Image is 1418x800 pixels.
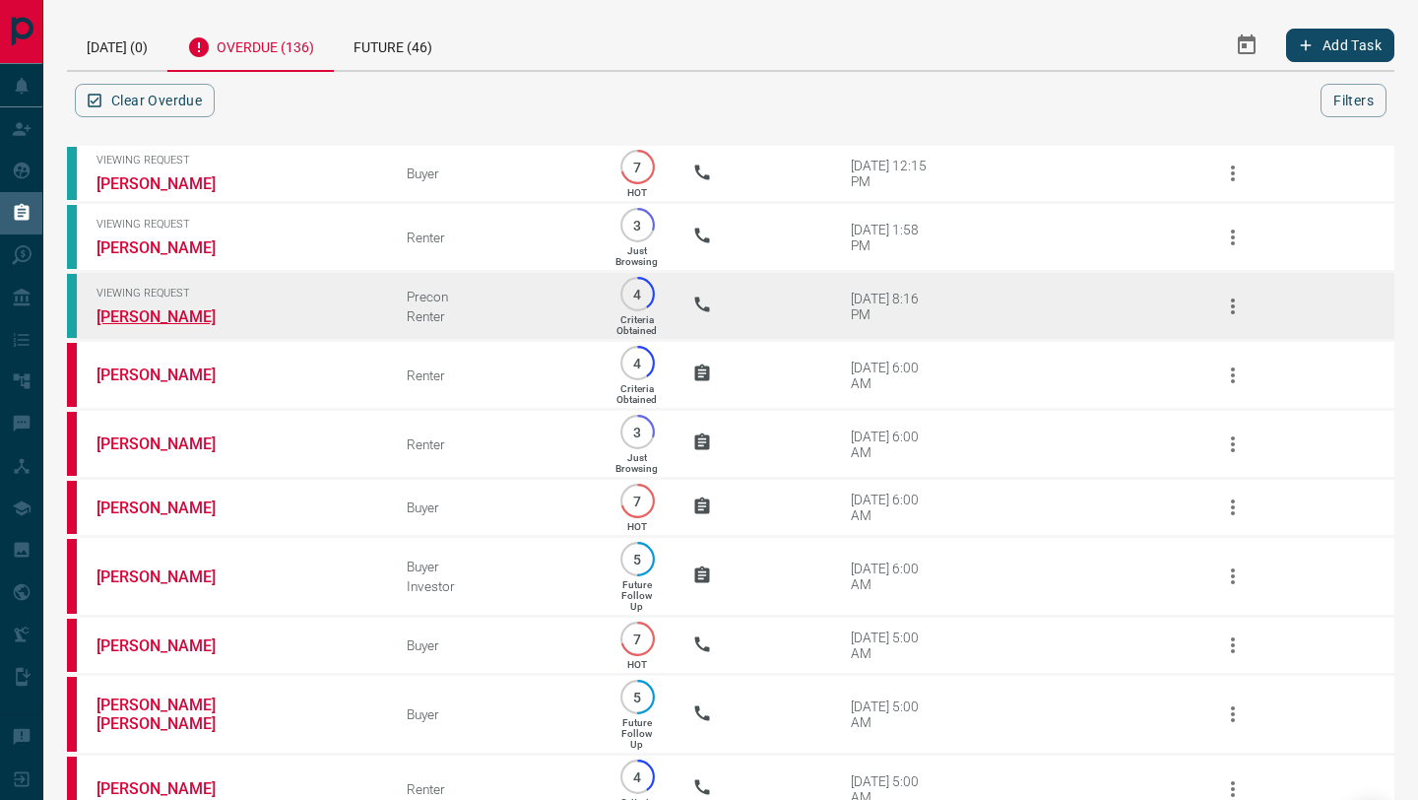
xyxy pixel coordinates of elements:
p: 4 [630,769,645,784]
p: Future Follow Up [621,717,652,750]
div: property.ca [67,343,77,407]
p: HOT [627,659,647,670]
div: Investor [407,578,581,594]
p: 7 [630,160,645,174]
a: [PERSON_NAME] [97,307,244,326]
div: [DATE] 12:15 PM [851,158,935,189]
div: [DATE] 1:58 PM [851,222,935,253]
div: Buyer [407,166,581,181]
div: [DATE] 6:00 AM [851,360,935,391]
p: 7 [630,632,645,646]
div: [DATE] 6:00 AM [851,492,935,523]
div: [DATE] (0) [67,20,167,70]
div: condos.ca [67,274,77,338]
button: Filters [1321,84,1386,117]
p: HOT [627,521,647,532]
a: [PERSON_NAME] [PERSON_NAME] [97,696,244,733]
div: Future (46) [334,20,452,70]
p: HOT [627,187,647,198]
a: [PERSON_NAME] [97,636,244,655]
div: condos.ca [67,147,77,200]
div: Buyer [407,559,581,574]
p: 4 [630,287,645,301]
div: property.ca [67,412,77,476]
div: Renter [407,308,581,324]
div: property.ca [67,539,77,614]
div: property.ca [67,677,77,752]
div: Renter [407,367,581,383]
div: Buyer [407,500,581,515]
a: [PERSON_NAME] [97,434,244,453]
p: 3 [630,218,645,233]
span: Viewing Request [97,287,377,300]
button: Clear Overdue [75,84,215,117]
p: Criteria Obtained [616,383,657,405]
p: 3 [630,425,645,439]
div: Overdue (136) [167,20,334,72]
div: Renter [407,781,581,797]
p: Future Follow Up [621,579,652,612]
div: [DATE] 6:00 AM [851,429,935,460]
a: [PERSON_NAME] [97,174,244,193]
div: [DATE] 8:16 PM [851,291,935,322]
div: Buyer [407,706,581,722]
a: [PERSON_NAME] [97,499,244,517]
p: 5 [630,690,645,704]
div: Renter [407,230,581,245]
div: [DATE] 5:00 AM [851,699,935,730]
p: Criteria Obtained [616,314,657,336]
span: Viewing Request [97,218,377,231]
div: [DATE] 5:00 AM [851,630,935,661]
div: Buyer [407,637,581,653]
p: 5 [630,552,645,567]
p: Just Browsing [615,452,658,474]
a: [PERSON_NAME] [97,779,244,798]
p: 4 [630,356,645,370]
button: Add Task [1286,29,1394,62]
div: property.ca [67,619,77,672]
p: 7 [630,494,645,508]
button: Select Date Range [1223,22,1270,69]
a: [PERSON_NAME] [97,238,244,257]
div: [DATE] 6:00 AM [851,561,935,592]
div: Precon [407,289,581,304]
p: Just Browsing [615,245,658,267]
div: Renter [407,436,581,452]
a: [PERSON_NAME] [97,366,244,384]
div: condos.ca [67,205,77,269]
div: property.ca [67,481,77,534]
a: [PERSON_NAME] [97,567,244,586]
span: Viewing Request [97,154,377,167]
